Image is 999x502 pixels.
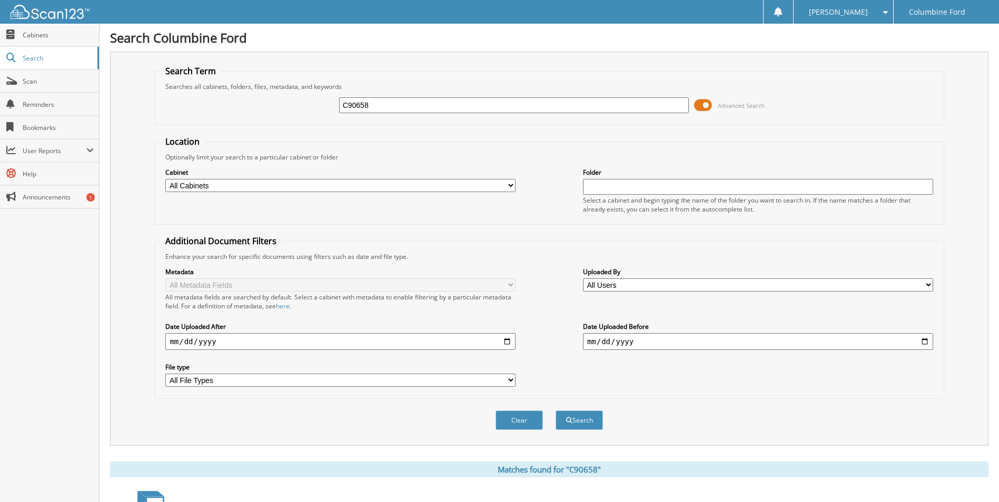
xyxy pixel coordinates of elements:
span: Search [23,54,92,63]
label: Uploaded By [583,267,933,276]
div: All metadata fields are searched by default. Select a cabinet with metadata to enable filtering b... [165,293,516,310]
span: Scan [23,77,94,86]
a: here [276,302,290,310]
span: Help [23,169,94,178]
span: Bookmarks [23,123,94,132]
span: Columbine Ford [909,9,965,15]
span: Cabinets [23,31,94,39]
span: Announcements [23,193,94,202]
legend: Search Term [160,65,221,77]
div: Select a cabinet and begin typing the name of the folder you want to search in. If the name match... [583,196,933,214]
img: scan123-logo-white.svg [11,5,90,19]
span: User Reports [23,146,86,155]
label: Date Uploaded After [165,322,516,331]
label: Folder [583,168,933,177]
button: Clear [496,410,543,430]
div: Matches found for "C90658" [110,461,988,477]
div: Searches all cabinets, folders, files, metadata, and keywords [160,82,938,91]
span: [PERSON_NAME] [809,9,868,15]
label: Cabinet [165,168,516,177]
span: Advanced Search [718,102,765,109]
label: File type [165,363,516,372]
label: Date Uploaded Before [583,322,933,331]
label: Metadata [165,267,516,276]
div: Enhance your search for specific documents using filters such as date and file type. [160,252,938,261]
div: Optionally limit your search to a particular cabinet or folder [160,153,938,162]
span: Reminders [23,100,94,109]
button: Search [556,410,603,430]
legend: Location [160,136,205,147]
div: 1 [86,193,95,202]
input: end [583,333,933,350]
h1: Search Columbine Ford [110,29,988,46]
legend: Additional Document Filters [160,235,282,247]
input: start [165,333,516,350]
